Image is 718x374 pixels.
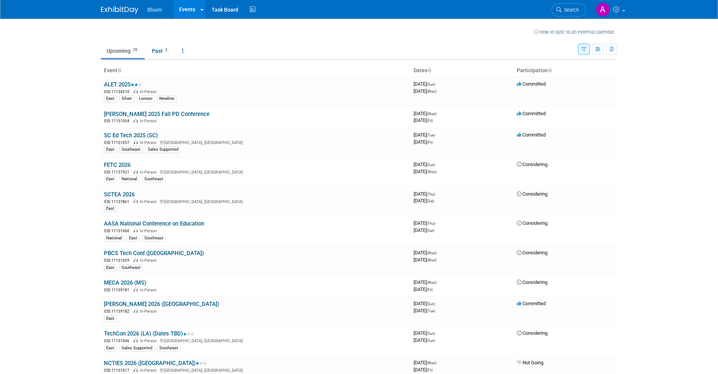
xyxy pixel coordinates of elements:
[427,133,435,137] span: (Tue)
[414,286,433,292] span: [DATE]
[104,301,219,307] a: [PERSON_NAME] 2026 ([GEOGRAPHIC_DATA])
[517,81,546,87] span: Committed
[101,6,138,14] img: ExhibitDay
[157,345,181,352] div: Southeast
[104,368,132,373] span: EID: 11151017
[140,258,159,263] span: In-Person
[119,264,143,271] div: Southeast
[163,47,169,53] span: 2
[414,132,437,138] span: [DATE]
[140,288,159,292] span: In-Person
[517,360,543,365] span: Not Going
[104,146,117,153] div: East
[104,360,207,367] a: NCTIES 2026 ([GEOGRAPHIC_DATA])
[427,89,436,93] span: (Wed)
[104,250,204,257] a: PBCS Tech Conf ([GEOGRAPHIC_DATA])
[438,111,439,116] span: -
[436,162,437,167] span: -
[104,132,158,139] a: SC Ed Tech 2025 (SC)
[427,163,435,167] span: (Sun)
[134,288,138,291] img: In-Person Event
[127,235,139,242] div: East
[517,191,547,197] span: Considering
[438,360,439,365] span: -
[414,162,437,167] span: [DATE]
[104,235,124,242] div: National
[414,191,437,197] span: [DATE]
[140,140,159,145] span: In-Person
[134,140,138,144] img: In-Person Event
[436,132,437,138] span: -
[104,309,132,313] span: EID: 11139182
[427,199,434,203] span: (Sat)
[427,119,433,123] span: (Fri)
[104,330,194,337] a: TechCon 2026 (LA) (Dates TBD)
[104,258,132,263] span: EID: 11151059
[414,81,437,87] span: [DATE]
[436,191,437,197] span: -
[427,112,436,116] span: (Wed)
[414,279,439,285] span: [DATE]
[140,309,159,314] span: In-Person
[427,309,435,313] span: (Tue)
[104,205,117,212] div: East
[146,44,175,58] a: Past2
[414,111,439,116] span: [DATE]
[427,331,435,335] span: (Sun)
[436,301,437,306] span: -
[427,170,436,174] span: (Wed)
[142,176,166,183] div: Southeast
[517,250,547,255] span: Considering
[134,170,138,174] img: In-Person Event
[134,229,138,232] img: In-Person Event
[104,220,204,227] a: AASA National Conference on Education
[414,367,433,373] span: [DATE]
[517,301,546,306] span: Committed
[134,119,138,122] img: In-Person Event
[427,368,433,372] span: (Fri)
[157,95,177,102] div: Newline
[104,95,117,102] div: East
[517,279,547,285] span: Considering
[134,258,138,262] img: In-Person Event
[119,176,139,183] div: National
[427,280,436,285] span: (Wed)
[517,162,547,167] span: Considering
[414,360,439,365] span: [DATE]
[134,199,138,203] img: In-Person Event
[104,229,132,233] span: EID: 11151060
[427,221,435,226] span: (Thu)
[414,250,439,255] span: [DATE]
[414,139,433,145] span: [DATE]
[438,279,439,285] span: -
[147,7,162,13] span: Bluum
[104,141,132,145] span: EID: 11151057
[427,67,431,73] a: Sort by Start Date
[134,338,138,342] img: In-Person Event
[414,169,436,174] span: [DATE]
[427,302,435,306] span: (Sun)
[517,330,547,336] span: Considering
[414,330,437,336] span: [DATE]
[104,345,117,352] div: East
[414,198,434,203] span: [DATE]
[142,235,166,242] div: Southeast
[134,309,138,313] img: In-Person Event
[427,258,436,262] span: (Wed)
[517,132,546,138] span: Committed
[104,81,142,88] a: ALET 2025
[104,90,132,94] span: EID: 11134210
[517,220,547,226] span: Considering
[140,199,159,204] span: In-Person
[517,111,546,116] span: Committed
[104,162,131,168] a: FETC 2026
[534,29,617,35] a: How to sync to an external calendar...
[140,229,159,233] span: In-Person
[427,251,436,255] span: (Wed)
[119,345,154,352] div: Sales Supported
[145,146,181,153] div: Sales Supported
[104,176,117,183] div: East
[104,337,408,344] div: [GEOGRAPHIC_DATA], [GEOGRAPHIC_DATA]
[414,227,434,233] span: [DATE]
[140,338,159,343] span: In-Person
